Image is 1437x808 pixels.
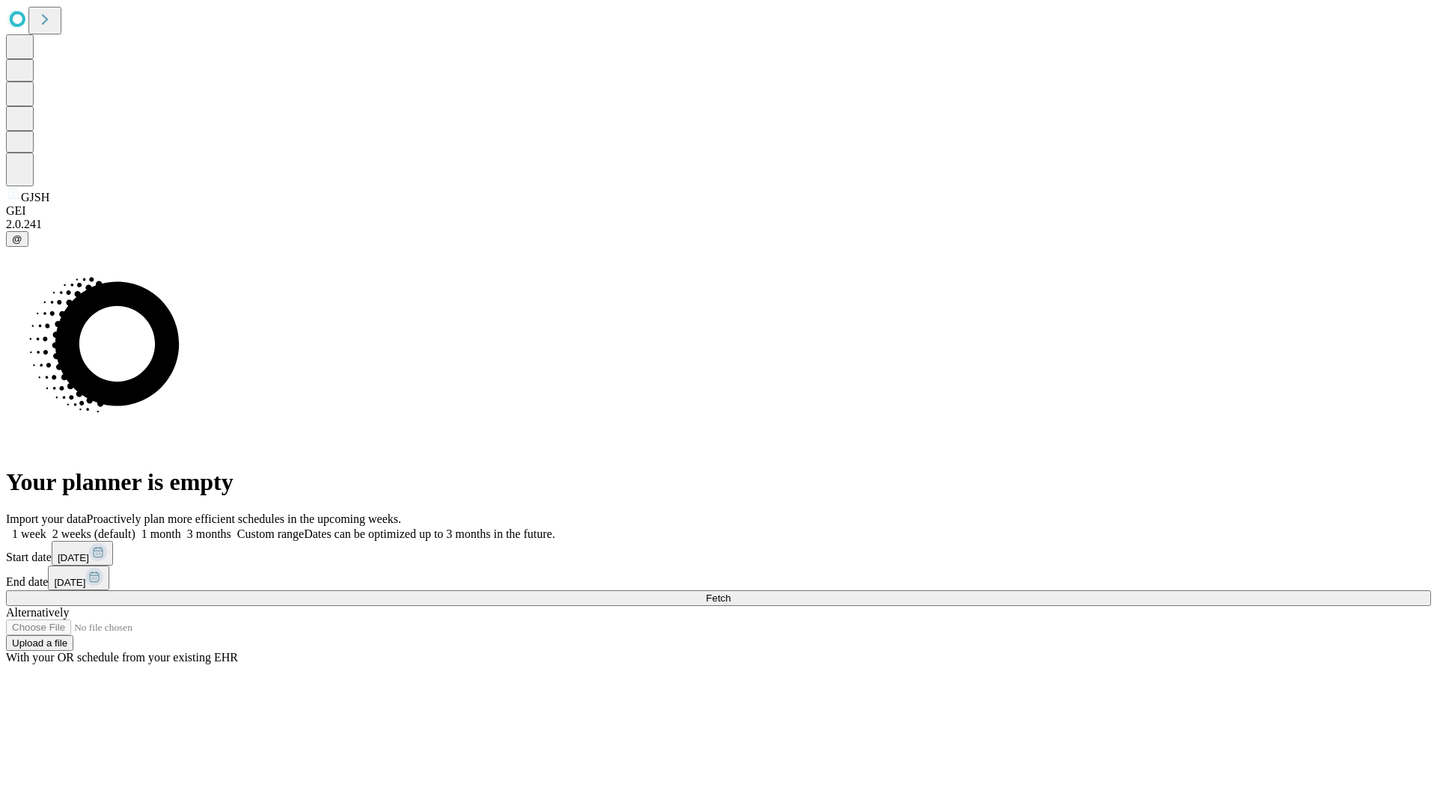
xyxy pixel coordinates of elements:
div: 2.0.241 [6,218,1431,231]
span: Custom range [237,527,304,540]
span: Fetch [706,593,730,604]
span: [DATE] [54,577,85,588]
span: Dates can be optimized up to 3 months in the future. [304,527,555,540]
span: 1 month [141,527,181,540]
span: Proactively plan more efficient schedules in the upcoming weeks. [87,512,401,525]
button: Fetch [6,590,1431,606]
button: [DATE] [52,541,113,566]
button: @ [6,231,28,247]
button: Upload a file [6,635,73,651]
button: [DATE] [48,566,109,590]
span: Alternatively [6,606,69,619]
div: Start date [6,541,1431,566]
span: 3 months [187,527,231,540]
span: With your OR schedule from your existing EHR [6,651,238,664]
span: @ [12,233,22,245]
span: 2 weeks (default) [52,527,135,540]
span: [DATE] [58,552,89,563]
h1: Your planner is empty [6,468,1431,496]
span: Import your data [6,512,87,525]
span: GJSH [21,191,49,203]
span: 1 week [12,527,46,540]
div: End date [6,566,1431,590]
div: GEI [6,204,1431,218]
